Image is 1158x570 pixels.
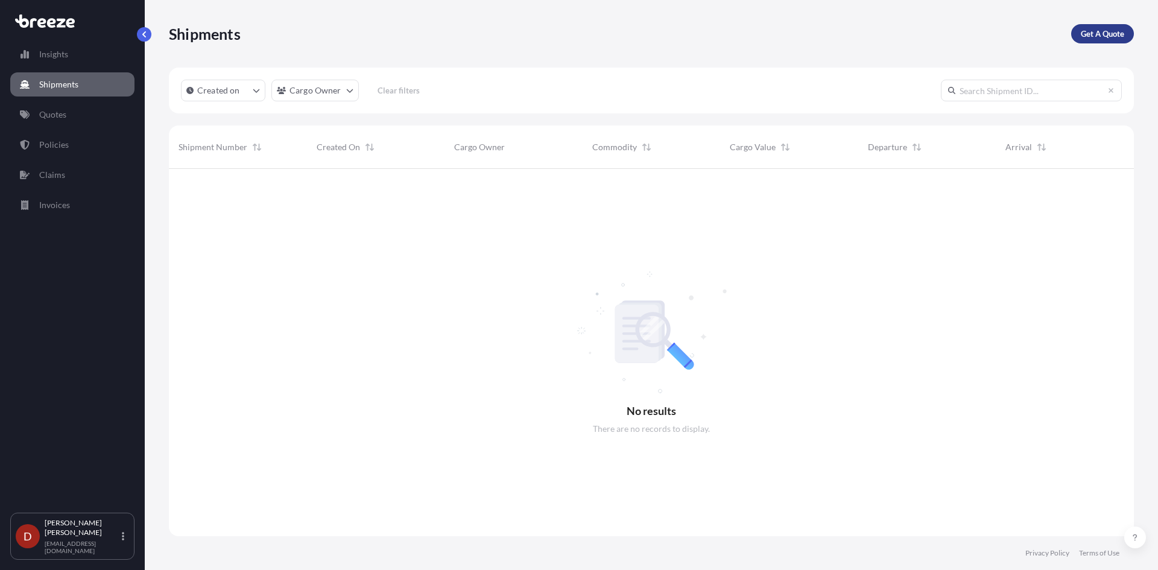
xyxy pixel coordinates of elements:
span: Shipment Number [179,141,247,153]
a: Insights [10,42,134,66]
button: Sort [250,140,264,154]
span: Cargo Owner [454,141,505,153]
a: Claims [10,163,134,187]
button: Sort [778,140,793,154]
p: Invoices [39,199,70,211]
a: Policies [10,133,134,157]
span: D [24,530,32,542]
p: Shipments [39,78,78,90]
p: [PERSON_NAME] [PERSON_NAME] [45,518,119,537]
span: Created On [317,141,360,153]
button: Sort [1034,140,1049,154]
p: [EMAIL_ADDRESS][DOMAIN_NAME] [45,540,119,554]
a: Get A Quote [1071,24,1134,43]
p: Policies [39,139,69,151]
p: Shipments [169,24,241,43]
button: cargoOwner Filter options [271,80,359,101]
a: Invoices [10,193,134,217]
button: createdOn Filter options [181,80,265,101]
a: Shipments [10,72,134,97]
a: Privacy Policy [1025,548,1069,558]
p: Get A Quote [1081,28,1124,40]
span: Arrival [1005,141,1032,153]
a: Terms of Use [1079,548,1119,558]
button: Clear filters [365,81,432,100]
span: Commodity [592,141,637,153]
p: Insights [39,48,68,60]
span: Departure [868,141,907,153]
input: Search Shipment ID... [941,80,1122,101]
p: Claims [39,169,65,181]
button: Sort [639,140,654,154]
span: Cargo Value [730,141,776,153]
button: Sort [362,140,377,154]
p: Cargo Owner [289,84,341,97]
button: Sort [910,140,924,154]
p: Quotes [39,109,66,121]
p: Clear filters [378,84,420,97]
a: Quotes [10,103,134,127]
p: Created on [197,84,240,97]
